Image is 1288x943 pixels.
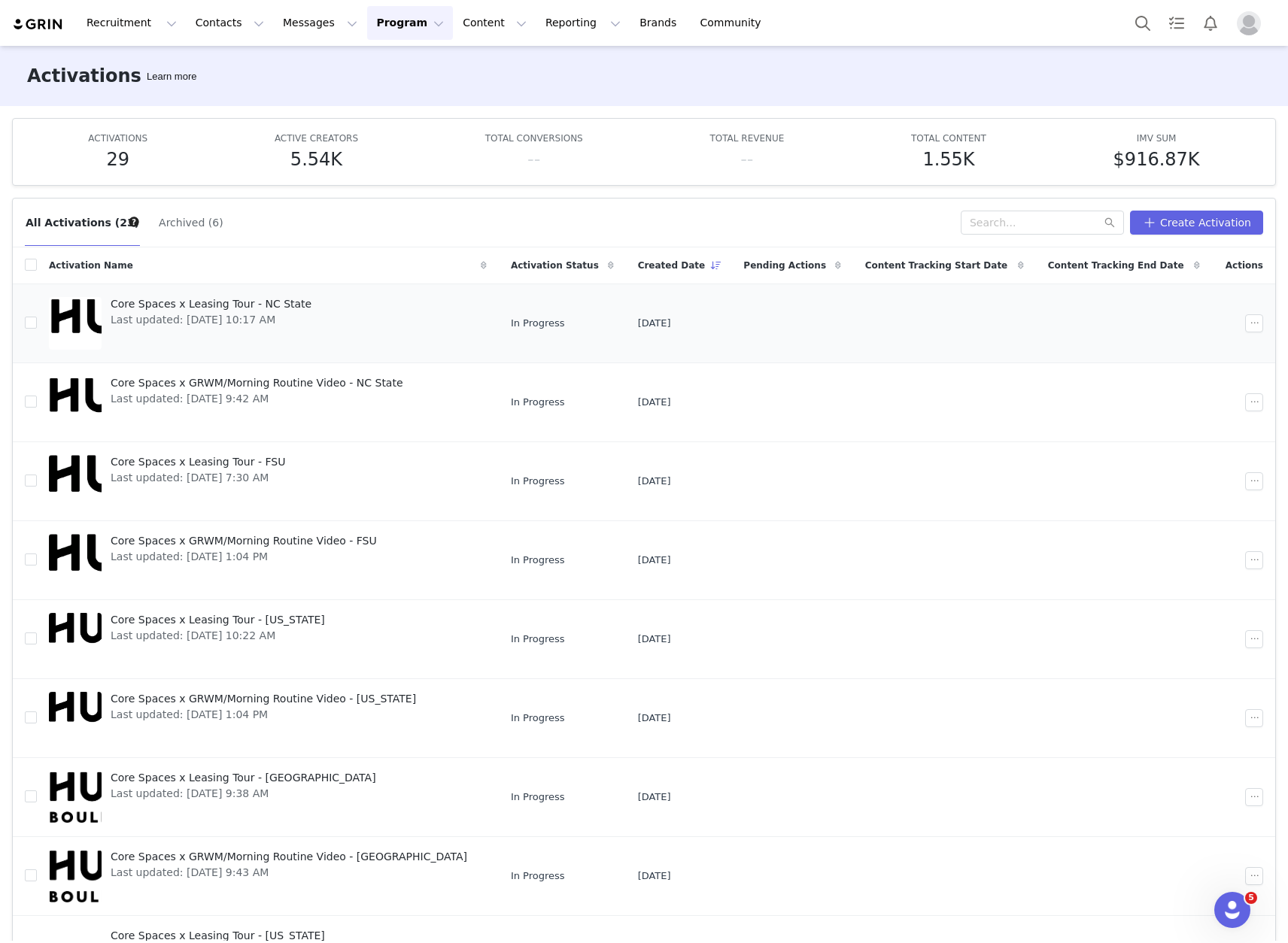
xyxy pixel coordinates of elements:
span: ACTIVATIONS [88,133,147,144]
span: Core Spaces x GRWM/Morning Routine Video - NC State [111,375,403,391]
a: Core Spaces x GRWM/Morning Routine Video - FSULast updated: [DATE] 1:04 PM [49,530,487,590]
span: In Progress [511,869,565,884]
span: Last updated: [DATE] 9:38 AM [111,786,376,802]
span: Last updated: [DATE] 10:22 AM [111,628,325,644]
h5: 29 [106,146,129,173]
button: Archived (6) [158,211,224,235]
span: Last updated: [DATE] 10:17 AM [111,312,311,328]
span: Content Tracking End Date [1048,259,1184,272]
span: Core Spaces x GRWM/Morning Routine Video - [GEOGRAPHIC_DATA] [111,849,467,865]
button: All Activations (23) [25,211,140,235]
button: Program [367,6,453,40]
span: Core Spaces x GRWM/Morning Routine Video - FSU [111,533,377,549]
span: [DATE] [638,474,671,489]
span: Core Spaces x Leasing Tour - NC State [111,296,311,312]
span: Last updated: [DATE] 1:04 PM [111,707,416,723]
span: [DATE] [638,395,671,410]
span: In Progress [511,395,565,410]
h5: 1.55K [922,146,974,173]
span: In Progress [511,316,565,331]
span: Created Date [638,259,706,272]
span: In Progress [511,632,565,647]
button: Search [1126,6,1159,40]
a: Tasks [1160,6,1193,40]
button: Contacts [187,6,273,40]
span: [DATE] [638,316,671,331]
div: Tooltip anchor [144,69,199,84]
span: Activation Status [511,259,599,272]
button: Profile [1228,11,1276,35]
span: Last updated: [DATE] 9:43 AM [111,865,467,881]
a: Core Spaces x Leasing Tour - [GEOGRAPHIC_DATA]Last updated: [DATE] 9:38 AM [49,767,487,827]
span: 5 [1245,892,1257,904]
img: grin logo [12,17,65,32]
span: Last updated: [DATE] 9:42 AM [111,391,403,407]
span: [DATE] [638,632,671,647]
span: Core Spaces x Leasing Tour - [GEOGRAPHIC_DATA] [111,770,376,786]
span: Content Tracking Start Date [865,259,1008,272]
div: Tooltip anchor [127,215,141,229]
button: Content [454,6,536,40]
span: In Progress [511,711,565,726]
span: TOTAL CONTENT [911,133,986,144]
iframe: Intercom live chat [1214,892,1250,928]
span: In Progress [511,553,565,568]
button: Reporting [536,6,630,40]
span: [DATE] [638,790,671,805]
span: Activation Name [49,259,133,272]
input: Search... [961,211,1124,235]
h5: 5.54K [290,146,342,173]
img: placeholder-profile.jpg [1237,11,1261,35]
span: [DATE] [638,869,671,884]
span: TOTAL REVENUE [709,133,784,144]
a: Core Spaces x Leasing Tour - [US_STATE]Last updated: [DATE] 10:22 AM [49,609,487,669]
button: Notifications [1194,6,1227,40]
h3: Activations [27,62,141,89]
h5: $916.87K [1113,146,1200,173]
span: ACTIVE CREATORS [275,133,358,144]
span: Core Spaces x GRWM/Morning Routine Video - [US_STATE] [111,691,416,707]
div: Actions [1212,250,1275,281]
span: TOTAL CONVERSIONS [485,133,583,144]
span: [DATE] [638,711,671,726]
span: In Progress [511,474,565,489]
span: Core Spaces x Leasing Tour - FSU [111,454,285,470]
a: Core Spaces x GRWM/Morning Routine Video - [GEOGRAPHIC_DATA]Last updated: [DATE] 9:43 AM [49,846,487,906]
span: Core Spaces x Leasing Tour - [US_STATE] [111,612,325,628]
a: Brands [630,6,690,40]
button: Messages [274,6,366,40]
h5: -- [740,146,753,173]
span: Last updated: [DATE] 7:30 AM [111,470,285,486]
span: Last updated: [DATE] 1:04 PM [111,549,377,565]
span: [DATE] [638,553,671,568]
span: In Progress [511,790,565,805]
i: icon: search [1104,217,1115,228]
span: IMV SUM [1137,133,1177,144]
span: Pending Actions [743,259,826,272]
a: Core Spaces x Leasing Tour - FSULast updated: [DATE] 7:30 AM [49,451,487,511]
a: Core Spaces x GRWM/Morning Routine Video - [US_STATE]Last updated: [DATE] 1:04 PM [49,688,487,748]
a: Core Spaces x GRWM/Morning Routine Video - NC StateLast updated: [DATE] 9:42 AM [49,372,487,432]
button: Recruitment [77,6,186,40]
a: Core Spaces x Leasing Tour - NC StateLast updated: [DATE] 10:17 AM [49,293,487,353]
button: Create Activation [1130,211,1263,235]
h5: -- [527,146,540,173]
a: Community [691,6,777,40]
